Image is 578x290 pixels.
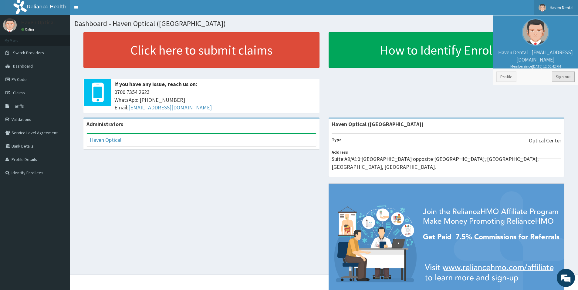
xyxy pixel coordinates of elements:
[86,121,123,128] b: Administrators
[3,165,116,187] textarea: Type your message and hit 'Enter'
[13,63,33,69] span: Dashboard
[114,88,316,112] span: 0700 7354 2623 WhatsApp: [PHONE_NUMBER] Email:
[35,76,84,138] span: We're online!
[3,18,17,32] img: User Image
[329,32,565,68] a: How to Identify Enrollees
[74,20,573,28] h1: Dashboard - Haven Optical ([GEOGRAPHIC_DATA])
[332,121,424,128] strong: Haven Optical ([GEOGRAPHIC_DATA])
[128,104,212,111] a: [EMAIL_ADDRESS][DOMAIN_NAME]
[539,4,546,12] img: User Image
[32,34,102,42] div: Chat with us now
[11,30,25,45] img: d_794563401_company_1708531726252_794563401
[332,149,348,155] b: Address
[21,27,36,32] a: Online
[13,90,25,95] span: Claims
[83,32,319,68] a: Click here to submit claims
[100,3,114,18] div: Minimize live chat window
[13,103,24,109] span: Tariffs
[550,5,573,10] span: Haven Dental
[552,72,575,82] a: Sign out
[21,20,55,25] p: Haven Optical
[90,136,121,143] a: Haven Optical
[522,18,549,46] img: User Image
[332,137,342,142] b: Type
[13,50,44,55] span: Switch Providers
[496,64,575,69] small: Member since [DATE] 12:00:42 PM
[496,49,575,69] p: Haven Dental - [EMAIL_ADDRESS][DOMAIN_NAME]
[114,81,197,88] b: If you have any issue, reach us on:
[496,72,516,82] a: Profile
[332,155,562,171] p: Suite A9/A10 [GEOGRAPHIC_DATA] opposite [GEOGRAPHIC_DATA], [GEOGRAPHIC_DATA], [GEOGRAPHIC_DATA], ...
[529,137,561,145] p: Optical Center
